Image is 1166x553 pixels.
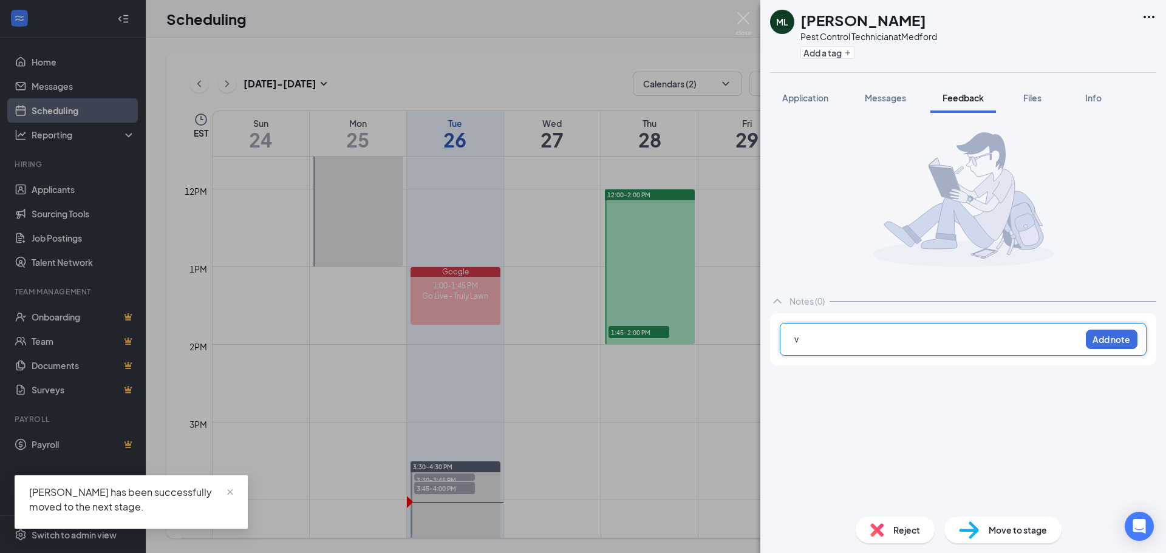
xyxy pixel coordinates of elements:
span: v [794,333,799,344]
span: Application [782,92,828,103]
div: Pest Control Technician at Medford [800,30,937,42]
span: Info [1085,92,1102,103]
div: Open Intercom Messenger [1125,512,1154,541]
span: close [226,488,234,497]
svg: ChevronUp [770,294,785,308]
div: ML [776,16,788,28]
h1: [PERSON_NAME] [800,10,926,30]
svg: Ellipses [1142,10,1156,24]
div: [PERSON_NAME] has been successfully moved to the next stage. [29,485,233,514]
svg: Plus [844,49,851,56]
span: Files [1023,92,1042,103]
span: Messages [865,92,906,103]
img: takingNoteManImg [873,132,1054,267]
button: PlusAdd a tag [800,46,854,59]
span: Move to stage [989,523,1047,537]
span: Reject [893,523,920,537]
span: Feedback [943,92,984,103]
button: Add note [1086,330,1137,349]
div: Notes (0) [789,295,825,307]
